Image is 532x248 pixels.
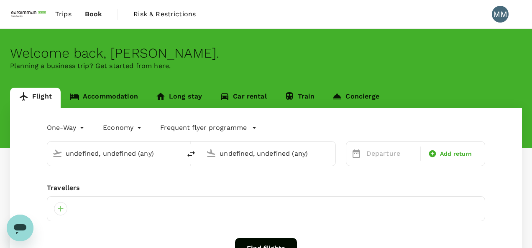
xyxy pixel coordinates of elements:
[323,88,388,108] a: Concierge
[160,123,257,133] button: Frequent flyer programme
[220,147,317,160] input: Going to
[47,121,86,134] div: One-Way
[7,215,33,241] iframe: 開啟傳訊視窗按鈕
[160,123,247,133] p: Frequent flyer programme
[181,144,201,164] button: delete
[10,5,49,23] img: EUROIMMUN (South East Asia) Pte. Ltd.
[211,88,276,108] a: Car rental
[47,183,485,193] div: Travellers
[85,9,102,19] span: Book
[55,9,72,19] span: Trips
[133,9,196,19] span: Risk & Restrictions
[175,152,177,154] button: Open
[103,121,143,134] div: Economy
[330,152,331,154] button: Open
[10,46,522,61] div: Welcome back , [PERSON_NAME] .
[61,88,147,108] a: Accommodation
[440,149,472,158] span: Add return
[492,6,509,23] div: MM
[276,88,324,108] a: Train
[10,88,61,108] a: Flight
[66,147,164,160] input: Depart from
[147,88,211,108] a: Long stay
[10,61,522,71] p: Planning a business trip? Get started from here.
[366,149,415,159] p: Departure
